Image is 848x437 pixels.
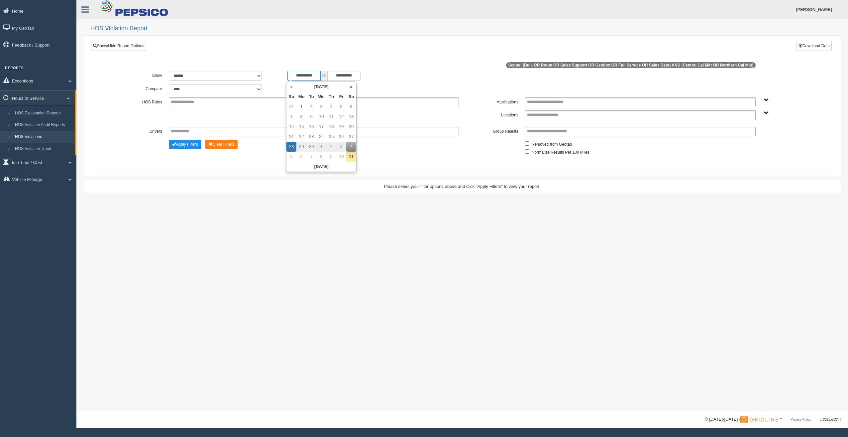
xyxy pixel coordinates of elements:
td: 15 [296,122,306,132]
span: Scope: (Bulk OR Route OR Sales Support OR Geobox OR Full Service OR Sales Dept) AND (Central Cal ... [506,62,756,68]
a: HOS Violation Trend [12,143,75,155]
td: 25 [326,132,336,142]
th: Sa [346,92,356,102]
h2: HOS Violation Report [90,25,841,32]
th: [DATE] [296,82,346,92]
span: v. 2025.6.2844 [820,418,841,421]
th: Tu [306,92,316,102]
button: Change Filter Options [205,140,238,149]
td: 30 [306,142,316,152]
label: Locations [462,110,522,118]
td: 2 [326,142,336,152]
th: » [346,82,356,92]
td: 18 [326,122,336,132]
div: © [DATE]-[DATE] - ™ [705,416,841,423]
th: Su [286,92,296,102]
label: Drivers [106,127,165,135]
th: Mo [296,92,306,102]
td: 8 [296,112,306,122]
td: 11 [326,112,336,122]
td: 1 [316,142,326,152]
td: 21 [286,132,296,142]
th: [DATE] [286,162,356,172]
td: 4 [326,102,336,112]
th: Fr [336,92,346,102]
td: 13 [346,112,356,122]
td: 27 [346,132,356,142]
div: Please select your filter options above and click "Apply Filters" to view your report. [89,183,835,190]
td: 3 [316,102,326,112]
label: Group Results [462,127,522,135]
td: 11 [346,152,356,162]
td: 12 [336,112,346,122]
a: HOS Explanation Reports [12,107,75,119]
th: « [286,82,296,92]
td: 17 [316,122,326,132]
td: 7 [286,112,296,122]
a: Privacy Policy [791,418,811,421]
td: 22 [296,132,306,142]
td: 9 [326,152,336,162]
label: Normalize Results Per 100 Miles [532,148,589,156]
img: Gridline [740,416,778,423]
td: 31 [286,102,296,112]
td: 24 [316,132,326,142]
td: 10 [316,112,326,122]
td: 26 [336,132,346,142]
td: 9 [306,112,316,122]
td: 6 [296,152,306,162]
th: Th [326,92,336,102]
td: 29 [296,142,306,152]
th: We [316,92,326,102]
span: to [321,71,327,81]
td: 5 [336,102,346,112]
td: 19 [336,122,346,132]
td: 14 [286,122,296,132]
label: Show [106,71,165,79]
a: HOS Violation Audit Reports [12,119,75,131]
td: 6 [346,102,356,112]
label: Compare [106,84,165,92]
td: 23 [306,132,316,142]
td: 5 [286,152,296,162]
a: HOS Violations [12,131,75,143]
label: Applications [462,97,522,105]
button: Download Data [796,41,832,51]
a: Show/Hide Report Options [91,41,146,51]
td: 4 [346,142,356,152]
td: 1 [296,102,306,112]
td: 8 [316,152,326,162]
label: Removed from Geotab [532,140,572,148]
label: HOS Rules [106,97,165,105]
td: 7 [306,152,316,162]
td: 20 [346,122,356,132]
td: 16 [306,122,316,132]
td: 10 [336,152,346,162]
button: Change Filter Options [169,140,201,149]
td: 3 [336,142,346,152]
td: 2 [306,102,316,112]
td: 28 [286,142,296,152]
